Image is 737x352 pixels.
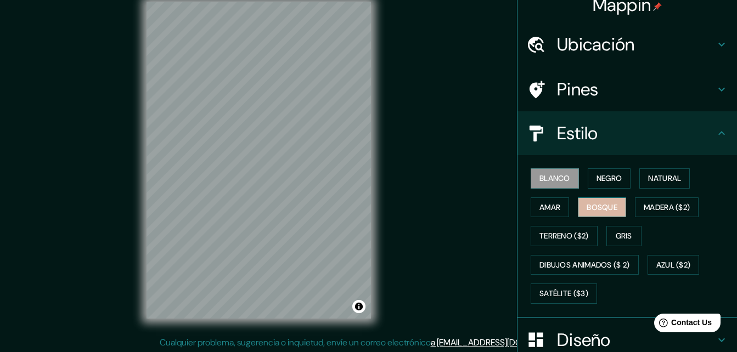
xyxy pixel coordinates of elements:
h4: Diseño [557,329,715,351]
iframe: Help widget launcher [639,309,725,340]
font: Amar [539,201,560,214]
button: Alternar atribución [352,300,365,313]
div: Ubicación [517,22,737,66]
h4: Ubicación [557,33,715,55]
h4: Estilo [557,122,715,144]
button: Dibujos animados ($ 2) [531,255,639,275]
button: Blanco [531,168,579,189]
button: Satélite ($3) [531,283,597,304]
h4: Pines [557,78,715,100]
button: Negro [588,168,631,189]
button: Madera ($2) [635,197,699,218]
button: Natural [639,168,690,189]
button: Terreno ($2) [531,226,598,246]
font: Natural [648,172,681,185]
font: Satélite ($3) [539,287,588,300]
font: Bosque [587,201,617,214]
font: Madera ($2) [644,201,690,214]
font: Dibujos animados ($ 2) [539,258,630,272]
a: a [EMAIL_ADDRESS][DOMAIN_NAME] [431,337,572,348]
div: Pines [517,67,737,111]
button: Gris [606,226,642,246]
font: Negro [597,172,622,185]
font: Gris [616,229,632,243]
button: Bosque [578,197,626,218]
img: pin-icon.png [653,2,662,11]
p: Cualquier problema, sugerencia o inquietud, envíe un correo electrónico . [160,336,574,349]
font: Blanco [539,172,570,185]
div: Estilo [517,111,737,155]
canvas: Mapa [147,2,371,319]
font: Terreno ($2) [539,229,589,243]
button: Azul ($2) [648,255,700,275]
button: Amar [531,197,569,218]
font: Azul ($2) [656,258,691,272]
